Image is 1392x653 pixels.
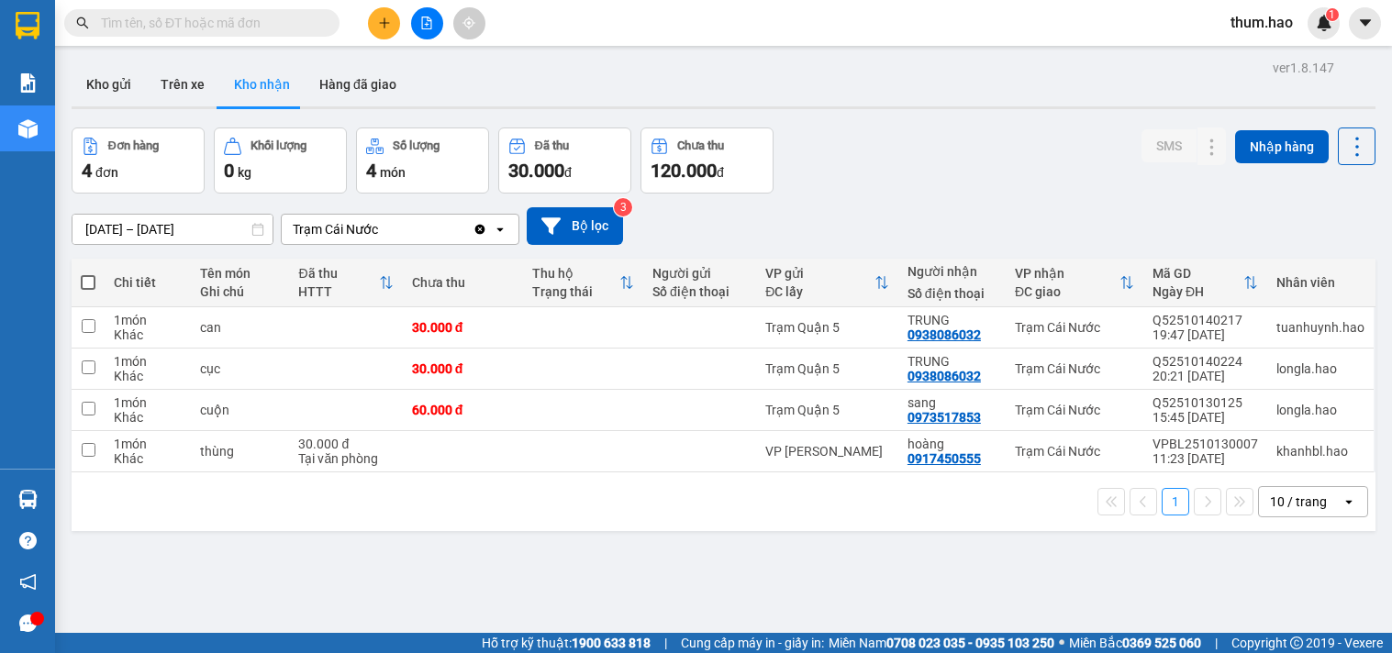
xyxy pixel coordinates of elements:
span: 120.000 [651,160,717,182]
input: Selected Trạm Cái Nước. [380,220,382,238]
span: caret-down [1357,15,1374,31]
th: Toggle SortBy [756,259,898,307]
span: notification [19,573,37,591]
span: Hỗ trợ kỹ thuật: [482,633,651,653]
button: Khối lượng0kg [214,127,347,194]
span: 1 [1329,8,1335,21]
div: 19:47 [DATE] [1153,327,1258,342]
button: Kho gửi [72,62,146,106]
div: Tên món [200,266,281,281]
div: longla.hao [1276,403,1364,417]
sup: 1 [1326,8,1339,21]
span: 4 [366,160,376,182]
div: can [200,320,281,335]
span: search [76,17,89,29]
span: Miền Nam [829,633,1054,653]
div: Khối lượng [251,139,306,152]
div: Trạm Quận 5 [765,403,889,417]
div: Khác [114,451,182,466]
span: Cung cấp máy in - giấy in: [681,633,824,653]
span: 4 [82,160,92,182]
button: aim [453,7,485,39]
div: 11:23 [DATE] [1153,451,1258,466]
span: | [664,633,667,653]
div: Trạm Cái Nước [1015,403,1134,417]
sup: 3 [614,198,632,216]
button: Kho nhận [219,62,305,106]
div: Thu hộ [532,266,619,281]
span: | [1215,633,1218,653]
div: HTTT [298,284,378,299]
div: Trạm Quận 5 [765,361,889,376]
div: 10 / trang [1270,493,1327,511]
svg: open [493,222,507,237]
div: 1 món [114,313,182,327]
button: SMS [1141,129,1197,162]
div: thùng [200,444,281,459]
strong: 0708 023 035 - 0935 103 250 [886,636,1054,650]
div: VP [PERSON_NAME] [765,444,889,459]
div: 15:45 [DATE] [1153,410,1258,425]
div: 0938086032 [908,369,981,383]
input: Select a date range. [72,215,273,244]
div: 30.000 đ [298,437,393,451]
img: solution-icon [18,73,38,93]
div: Chưa thu [677,139,724,152]
div: Khác [114,410,182,425]
div: Khác [114,369,182,383]
span: aim [462,17,475,29]
span: plus [378,17,391,29]
div: Người gửi [652,266,747,281]
img: logo-vxr [16,12,39,39]
div: 30.000 đ [412,361,514,376]
div: longla.hao [1276,361,1364,376]
div: Q52510140217 [1153,313,1258,327]
div: Trạm Quận 5 [765,320,889,335]
img: icon-new-feature [1316,15,1332,31]
div: Tại văn phòng [298,451,393,466]
th: Toggle SortBy [289,259,402,307]
div: 0973517853 [908,410,981,425]
button: Chưa thu120.000đ [640,127,774,194]
div: Mã GD [1153,266,1243,281]
span: đơn [95,165,118,180]
div: Nhân viên [1276,275,1364,290]
div: Số điện thoại [652,284,747,299]
span: đ [717,165,724,180]
div: 20:21 [DATE] [1153,369,1258,383]
span: message [19,614,37,632]
div: Chi tiết [114,275,182,290]
span: question-circle [19,532,37,549]
div: Người nhận [908,264,997,279]
button: Đơn hàng4đơn [72,127,205,194]
span: Miền Bắc [1069,633,1201,653]
button: file-add [411,7,443,39]
span: món [380,165,406,180]
svg: open [1342,494,1356,509]
div: ĐC giao [1015,284,1119,299]
span: copyright [1290,636,1303,649]
div: Q52510130125 [1153,395,1258,410]
div: Số lượng [393,139,440,152]
div: 1 món [114,395,182,410]
img: warehouse-icon [18,119,38,138]
div: Trạm Cái Nước [1015,361,1134,376]
div: Trạm Cái Nước [1015,444,1134,459]
div: ĐC lấy [765,284,874,299]
div: Đã thu [535,139,569,152]
span: ⚪️ [1059,639,1064,647]
div: 60.000 đ [412,403,514,417]
div: Đã thu [298,266,378,281]
div: TRUNG [908,354,997,369]
div: Trạng thái [532,284,619,299]
span: 0 [224,160,234,182]
span: file-add [420,17,433,29]
div: tuanhuynh.hao [1276,320,1364,335]
button: caret-down [1349,7,1381,39]
th: Toggle SortBy [1006,259,1143,307]
button: 1 [1162,488,1189,515]
div: Q52510140224 [1153,354,1258,369]
th: Toggle SortBy [1143,259,1267,307]
img: warehouse-icon [18,490,38,509]
div: TRUNG [908,313,997,327]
